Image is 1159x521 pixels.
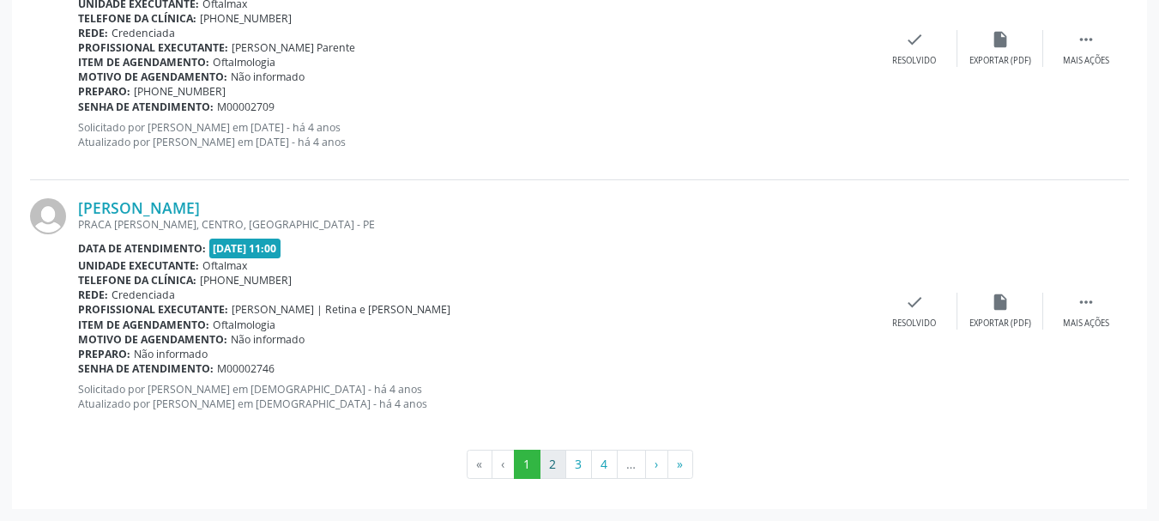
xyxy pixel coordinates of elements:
[1077,30,1096,49] i: 
[969,318,1031,330] div: Exportar (PDF)
[991,293,1010,312] i: insert_drive_file
[232,40,355,55] span: [PERSON_NAME] Parente
[565,450,592,479] button: Go to page 3
[78,258,199,273] b: Unidade executante:
[78,382,872,411] p: Solicitado por [PERSON_NAME] em [DEMOGRAPHIC_DATA] - há 4 anos Atualizado por [PERSON_NAME] em [D...
[134,347,208,361] span: Não informado
[514,450,540,479] button: Go to page 1
[892,318,936,330] div: Resolvido
[213,55,275,70] span: Oftalmologia
[78,84,130,99] b: Preparo:
[969,55,1031,67] div: Exportar (PDF)
[78,70,227,84] b: Motivo de agendamento:
[231,70,305,84] span: Não informado
[78,361,214,376] b: Senha de atendimento:
[217,361,275,376] span: M00002746
[78,26,108,40] b: Rede:
[78,198,200,217] a: [PERSON_NAME]
[1077,293,1096,312] i: 
[540,450,566,479] button: Go to page 2
[217,100,275,114] span: M00002709
[78,332,227,347] b: Motivo de agendamento:
[905,30,924,49] i: check
[30,450,1129,479] ul: Pagination
[591,450,618,479] button: Go to page 4
[231,332,305,347] span: Não informado
[78,217,872,232] div: PRACA [PERSON_NAME], CENTRO, [GEOGRAPHIC_DATA] - PE
[112,26,175,40] span: Credenciada
[200,11,292,26] span: [PHONE_NUMBER]
[30,198,66,234] img: img
[892,55,936,67] div: Resolvido
[78,302,228,317] b: Profissional executante:
[209,239,281,258] span: [DATE] 11:00
[78,288,108,302] b: Rede:
[78,120,872,149] p: Solicitado por [PERSON_NAME] em [DATE] - há 4 anos Atualizado por [PERSON_NAME] em [DATE] - há 4 ...
[78,40,228,55] b: Profissional executante:
[645,450,668,479] button: Go to next page
[78,347,130,361] b: Preparo:
[232,302,450,317] span: [PERSON_NAME] | Retina e [PERSON_NAME]
[905,293,924,312] i: check
[200,273,292,288] span: [PHONE_NUMBER]
[78,11,196,26] b: Telefone da clínica:
[213,318,275,332] span: Oftalmologia
[991,30,1010,49] i: insert_drive_file
[78,318,209,332] b: Item de agendamento:
[202,258,247,273] span: Oftalmax
[667,450,693,479] button: Go to last page
[78,241,206,256] b: Data de atendimento:
[78,273,196,288] b: Telefone da clínica:
[78,100,214,114] b: Senha de atendimento:
[1063,318,1109,330] div: Mais ações
[134,84,226,99] span: [PHONE_NUMBER]
[78,55,209,70] b: Item de agendamento:
[1063,55,1109,67] div: Mais ações
[112,288,175,302] span: Credenciada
